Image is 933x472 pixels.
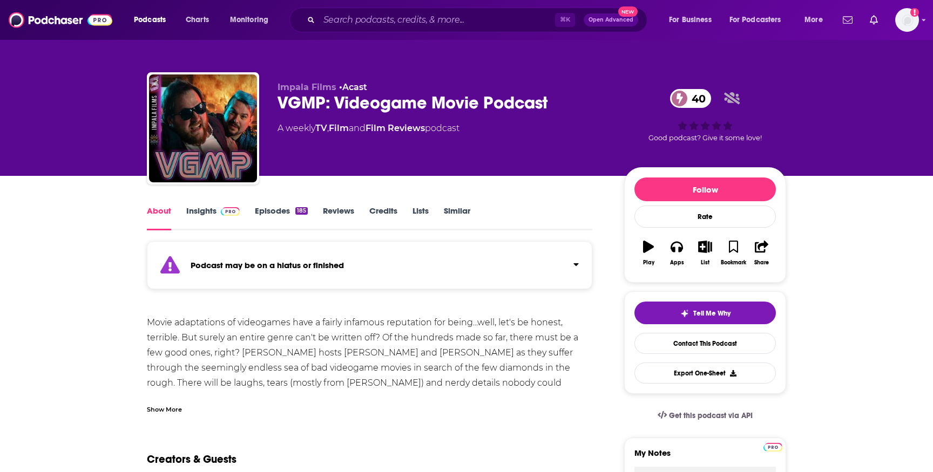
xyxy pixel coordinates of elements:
[126,11,180,29] button: open menu
[369,206,397,230] a: Credits
[670,89,711,108] a: 40
[754,259,769,266] div: Share
[701,259,709,266] div: List
[661,11,725,29] button: open menu
[319,11,555,29] input: Search podcasts, credits, & more...
[680,309,689,318] img: tell me why sparkle
[221,207,240,216] img: Podchaser Pro
[634,333,776,354] a: Contact This Podcast
[691,234,719,272] button: List
[643,259,654,266] div: Play
[366,123,425,133] a: Film Reviews
[315,123,327,133] a: TV
[179,11,215,29] a: Charts
[589,17,633,23] span: Open Advanced
[230,12,268,28] span: Monitoring
[670,259,684,266] div: Apps
[186,12,209,28] span: Charts
[278,82,336,92] span: Impala Films
[255,206,308,230] a: Episodes185
[895,8,919,32] span: Logged in as Pickaxe
[147,315,592,466] div: Movie adaptations of videogames have a fairly infamous reputation for being...well, let's be hone...
[186,206,240,230] a: InsightsPodchaser Pro
[719,234,747,272] button: Bookmark
[729,12,781,28] span: For Podcasters
[329,123,349,133] a: Film
[9,10,112,30] img: Podchaser - Follow, Share and Rate Podcasts
[797,11,836,29] button: open menu
[349,123,366,133] span: and
[555,13,575,27] span: ⌘ K
[763,443,782,452] img: Podchaser Pro
[191,260,344,270] strong: Podcast may be on a hiatus or finished
[147,248,592,289] section: Click to expand status details
[634,302,776,324] button: tell me why sparkleTell Me Why
[618,6,638,17] span: New
[413,206,429,230] a: Lists
[624,82,786,149] div: 40Good podcast? Give it some love!
[634,362,776,384] button: Export One-Sheet
[147,453,236,466] h2: Creators & Guests
[339,82,367,92] span: •
[669,411,753,420] span: Get this podcast via API
[149,74,257,182] img: VGMP: Videogame Movie Podcast
[866,11,882,29] a: Show notifications dropdown
[648,134,762,142] span: Good podcast? Give it some love!
[662,234,691,272] button: Apps
[722,11,797,29] button: open menu
[444,206,470,230] a: Similar
[839,11,857,29] a: Show notifications dropdown
[681,89,711,108] span: 40
[763,441,782,452] a: Pro website
[634,448,776,467] label: My Notes
[649,402,761,429] a: Get this podcast via API
[134,12,166,28] span: Podcasts
[147,206,171,230] a: About
[895,8,919,32] img: User Profile
[721,259,746,266] div: Bookmark
[584,13,638,26] button: Open AdvancedNew
[222,11,282,29] button: open menu
[278,122,459,135] div: A weekly podcast
[669,12,712,28] span: For Business
[910,8,919,17] svg: Add a profile image
[748,234,776,272] button: Share
[295,207,308,215] div: 185
[342,82,367,92] a: Acast
[634,234,662,272] button: Play
[804,12,823,28] span: More
[634,206,776,228] div: Rate
[300,8,658,32] div: Search podcasts, credits, & more...
[323,206,354,230] a: Reviews
[634,177,776,201] button: Follow
[895,8,919,32] button: Show profile menu
[327,123,329,133] span: ,
[693,309,731,318] span: Tell Me Why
